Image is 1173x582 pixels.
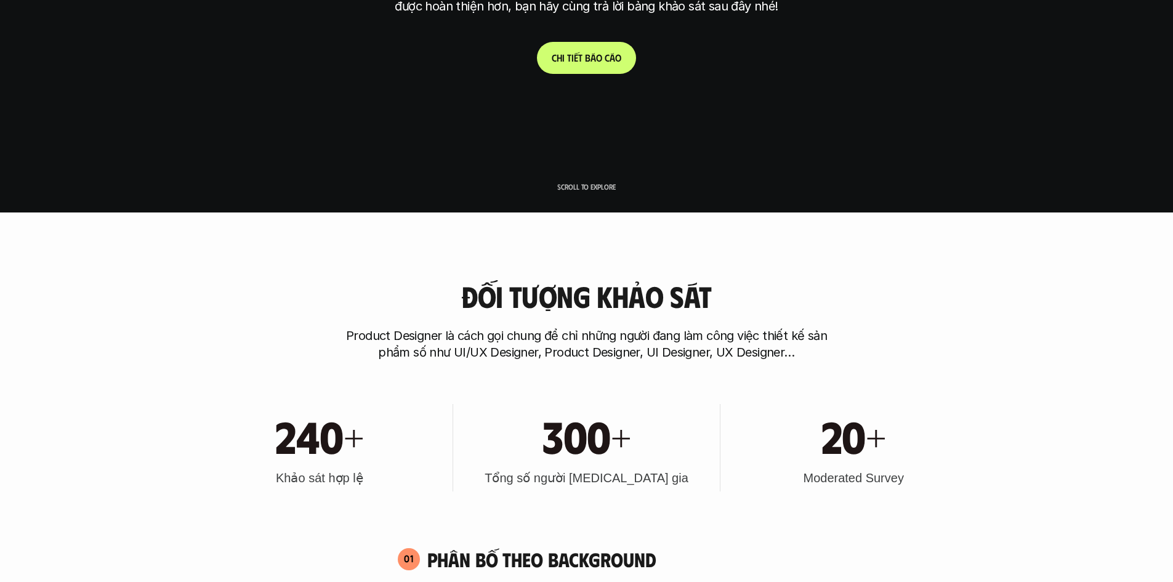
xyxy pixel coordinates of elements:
span: t [567,52,571,63]
span: i [562,52,565,63]
h3: Khảo sát hợp lệ [276,469,363,487]
span: C [552,52,557,63]
p: 01 [404,554,414,564]
h3: Moderated Survey [803,469,903,487]
span: á [610,52,615,63]
span: c [605,52,610,63]
h1: 20+ [821,409,886,462]
p: Scroll to explore [557,182,616,191]
span: ế [574,52,578,63]
span: b [585,52,591,63]
span: i [571,52,574,63]
h1: 300+ [542,409,631,462]
span: o [596,52,602,63]
p: Product Designer là cách gọi chung để chỉ những người đang làm công việc thiết kế sản phẩm số như... [341,328,833,361]
span: á [591,52,596,63]
span: h [557,52,562,63]
a: Chitiếtbáocáo [537,42,636,74]
h1: 240+ [275,409,363,462]
h3: Tổng số người [MEDICAL_DATA] gia [485,469,688,487]
h4: Phân bố theo background [427,548,776,571]
span: o [615,52,621,63]
span: t [578,52,582,63]
h3: Đối tượng khảo sát [461,280,711,313]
